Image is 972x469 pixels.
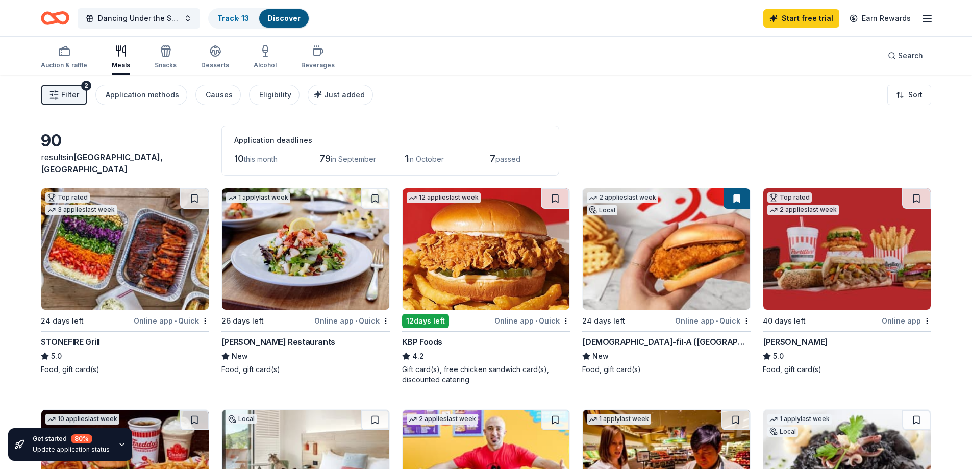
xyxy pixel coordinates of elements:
[403,188,570,310] img: Image for KBP Foods
[767,205,839,215] div: 2 applies last week
[763,188,931,375] a: Image for Portillo'sTop rated2 applieslast week40 days leftOnline app[PERSON_NAME]5.0Food, gift c...
[254,41,277,75] button: Alcohol
[267,14,301,22] a: Discover
[112,41,130,75] button: Meals
[45,192,90,203] div: Top rated
[592,350,609,362] span: New
[221,315,264,327] div: 26 days left
[331,155,376,163] span: in September
[408,155,444,163] span: in October
[41,85,87,105] button: Filter2
[45,414,119,425] div: 10 applies last week
[201,41,229,75] button: Desserts
[308,85,373,105] button: Just added
[41,315,84,327] div: 24 days left
[763,9,839,28] a: Start free trial
[763,315,806,327] div: 40 days left
[843,9,917,28] a: Earn Rewards
[314,314,390,327] div: Online app Quick
[226,414,257,424] div: Local
[402,336,442,348] div: KBP Foods
[582,364,751,375] div: Food, gift card(s)
[155,61,177,69] div: Snacks
[407,414,478,425] div: 2 applies last week
[254,61,277,69] div: Alcohol
[587,414,651,425] div: 1 apply last week
[259,89,291,101] div: Eligibility
[887,85,931,105] button: Sort
[221,364,390,375] div: Food, gift card(s)
[221,336,335,348] div: [PERSON_NAME] Restaurants
[763,188,931,310] img: Image for Portillo's
[234,153,244,164] span: 10
[402,188,570,385] a: Image for KBP Foods12 applieslast week12days leftOnline app•QuickKBP Foods4.2Gift card(s), free c...
[61,89,79,101] span: Filter
[494,314,570,327] div: Online app Quick
[98,12,180,24] span: Dancing Under the Starts
[490,153,495,164] span: 7
[767,192,812,203] div: Top rated
[773,350,784,362] span: 5.0
[767,427,798,437] div: Local
[41,152,163,175] span: [GEOGRAPHIC_DATA], [GEOGRAPHIC_DATA]
[582,336,751,348] div: [DEMOGRAPHIC_DATA]-fil-A ([GEOGRAPHIC_DATA])
[405,153,408,164] span: 1
[134,314,209,327] div: Online app Quick
[763,336,828,348] div: [PERSON_NAME]
[763,364,931,375] div: Food, gift card(s)
[402,314,449,328] div: 12 days left
[175,317,177,325] span: •
[716,317,718,325] span: •
[33,434,110,443] div: Get started
[535,317,537,325] span: •
[301,41,335,75] button: Beverages
[81,81,91,91] div: 2
[41,41,87,75] button: Auction & raffle
[33,446,110,454] div: Update application status
[355,317,357,325] span: •
[71,434,92,443] div: 80 %
[41,336,100,348] div: STONEFIRE Grill
[234,134,546,146] div: Application deadlines
[41,151,209,176] div: results
[319,153,331,164] span: 79
[222,188,389,310] img: Image for Cameron Mitchell Restaurants
[41,188,209,375] a: Image for STONEFIRE GrillTop rated3 applieslast week24 days leftOnline app•QuickSTONEFIRE Grill5....
[582,315,625,327] div: 24 days left
[301,61,335,69] div: Beverages
[41,188,209,310] img: Image for STONEFIRE Grill
[495,155,520,163] span: passed
[41,6,69,30] a: Home
[221,188,390,375] a: Image for Cameron Mitchell Restaurants1 applylast week26 days leftOnline app•Quick[PERSON_NAME] R...
[41,131,209,151] div: 90
[95,85,187,105] button: Application methods
[249,85,300,105] button: Eligibility
[882,314,931,327] div: Online app
[587,205,617,215] div: Local
[324,90,365,99] span: Just added
[767,414,832,425] div: 1 apply last week
[45,205,117,215] div: 3 applies last week
[582,188,751,375] a: Image for Chick-fil-A (Los Angeles)2 applieslast weekLocal24 days leftOnline app•Quick[DEMOGRAPHI...
[41,364,209,375] div: Food, gift card(s)
[155,41,177,75] button: Snacks
[232,350,248,362] span: New
[201,61,229,69] div: Desserts
[106,89,179,101] div: Application methods
[402,364,570,385] div: Gift card(s), free chicken sandwich card(s), discounted catering
[898,50,923,62] span: Search
[112,61,130,69] div: Meals
[587,192,658,203] div: 2 applies last week
[675,314,751,327] div: Online app Quick
[41,61,87,69] div: Auction & raffle
[407,192,481,203] div: 12 applies last week
[226,192,290,203] div: 1 apply last week
[217,14,249,22] a: Track· 13
[41,152,163,175] span: in
[244,155,278,163] span: this month
[583,188,750,310] img: Image for Chick-fil-A (Los Angeles)
[412,350,424,362] span: 4.2
[51,350,62,362] span: 5.0
[208,8,310,29] button: Track· 13Discover
[880,45,931,66] button: Search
